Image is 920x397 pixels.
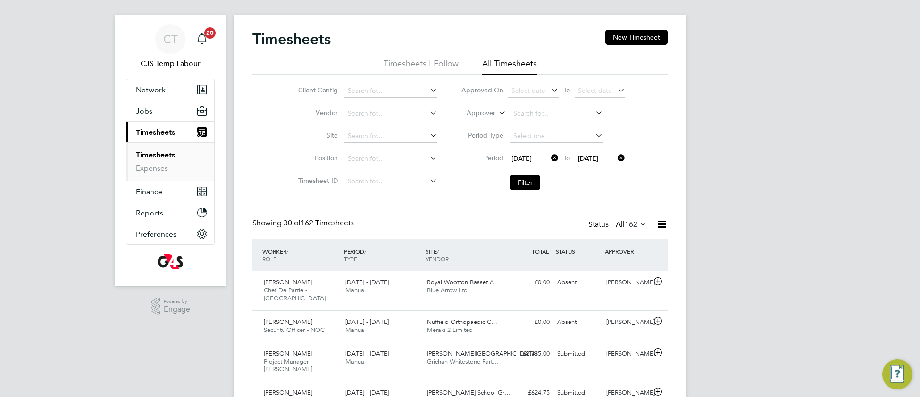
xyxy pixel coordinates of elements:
[126,100,214,121] button: Jobs
[511,154,532,163] span: [DATE]
[427,278,500,286] span: Royal Wootton Basset A…
[136,128,175,137] span: Timesheets
[164,306,190,314] span: Engage
[384,58,459,75] li: Timesheets I Follow
[345,357,366,365] span: Manual
[482,58,537,75] li: All Timesheets
[345,326,366,334] span: Manual
[602,346,652,362] div: [PERSON_NAME]
[345,318,389,326] span: [DATE] - [DATE]
[264,286,326,302] span: Chef De Partie - [GEOGRAPHIC_DATA]
[342,243,423,267] div: PERIOD
[262,255,276,263] span: ROLE
[136,150,175,159] a: Timesheets
[115,15,226,286] nav: Main navigation
[427,389,510,397] span: [PERSON_NAME] School Gr…
[126,254,215,269] a: Go to home page
[578,154,598,163] span: [DATE]
[136,85,166,94] span: Network
[602,314,652,330] div: [PERSON_NAME]
[532,248,549,255] span: TOTAL
[126,202,214,223] button: Reports
[578,86,612,95] span: Select date
[344,107,437,120] input: Search for...
[504,346,553,362] div: £2,385.00
[264,278,312,286] span: [PERSON_NAME]
[126,223,214,244] button: Preferences
[295,131,338,140] label: Site
[427,326,473,334] span: Meraki 2 Limited
[588,218,649,232] div: Status
[553,314,602,330] div: Absent
[461,131,503,140] label: Period Type
[260,243,342,267] div: WORKER
[192,24,211,54] a: 20
[264,349,312,357] span: [PERSON_NAME]
[252,218,356,228] div: Showing
[344,175,437,188] input: Search for...
[510,130,603,143] input: Select one
[560,84,573,96] span: To
[295,86,338,94] label: Client Config
[423,243,505,267] div: SITE
[345,278,389,286] span: [DATE] - [DATE]
[252,30,331,49] h2: Timesheets
[163,33,178,45] span: CT
[344,152,437,165] input: Search for...
[126,24,215,69] a: CTCJS Temp Labour
[264,318,312,326] span: [PERSON_NAME]
[461,154,503,162] label: Period
[560,152,573,164] span: To
[136,164,168,173] a: Expenses
[126,142,214,181] div: Timesheets
[284,218,301,228] span: 30 of
[204,27,216,39] span: 20
[264,389,312,397] span: [PERSON_NAME]
[158,254,183,269] img: g4s-logo-retina.png
[427,357,499,365] span: Grichan Whitestone Part…
[345,389,389,397] span: [DATE] - [DATE]
[151,298,191,315] a: Powered byEngage
[264,326,325,334] span: Security Officer - NOC
[511,86,545,95] span: Select date
[136,187,162,196] span: Finance
[126,181,214,202] button: Finance
[136,208,163,217] span: Reports
[264,357,312,373] span: Project Manager - [PERSON_NAME]
[510,107,603,120] input: Search for...
[364,248,366,255] span: /
[437,248,439,255] span: /
[453,108,495,118] label: Approver
[344,84,437,98] input: Search for...
[284,218,354,228] span: 162 Timesheets
[553,275,602,290] div: Absent
[602,243,652,260] div: APPROVER
[426,255,449,263] span: VENDOR
[344,130,437,143] input: Search for...
[504,275,553,290] div: £0.00
[616,220,647,229] label: All
[295,108,338,117] label: Vendor
[510,175,540,190] button: Filter
[286,248,288,255] span: /
[504,314,553,330] div: £0.00
[427,349,537,357] span: [PERSON_NAME][GEOGRAPHIC_DATA]
[602,275,652,290] div: [PERSON_NAME]
[126,79,214,100] button: Network
[605,30,668,45] button: New Timesheet
[136,230,176,239] span: Preferences
[345,286,366,294] span: Manual
[126,122,214,142] button: Timesheets
[461,86,503,94] label: Approved On
[345,349,389,357] span: [DATE] - [DATE]
[553,346,602,362] div: Submitted
[164,298,190,306] span: Powered by
[553,243,602,260] div: STATUS
[295,154,338,162] label: Position
[295,176,338,185] label: Timesheet ID
[344,255,357,263] span: TYPE
[882,359,912,389] button: Engage Resource Center
[427,318,497,326] span: Nuffield Orthopaedic C…
[625,220,637,229] span: 162
[136,107,152,116] span: Jobs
